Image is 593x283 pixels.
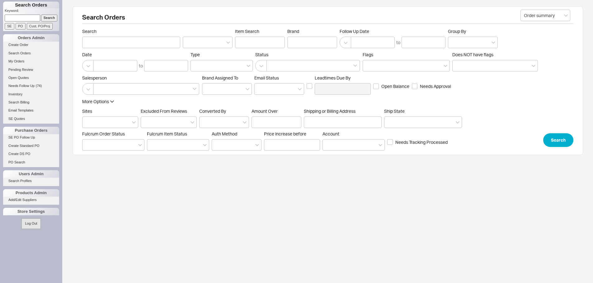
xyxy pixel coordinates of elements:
[194,62,198,69] input: Type
[16,23,26,30] input: PO
[3,127,59,134] div: Purchase Orders
[199,108,226,114] span: Converted By
[388,119,392,126] input: Ship State
[82,108,92,114] span: Sites
[5,8,59,15] p: Keyword:
[82,14,573,24] h2: Search Orders
[86,119,90,126] input: Sites
[3,170,59,178] div: Users Admin
[5,23,14,30] input: SE
[82,131,125,136] span: Fulcrum Order Status
[322,131,339,136] span: Account
[139,63,143,69] div: to
[3,208,59,215] div: Store Settings
[315,75,371,81] span: Leadtimes Due By
[235,29,285,34] span: Item Search
[252,108,301,114] span: Amount Over
[82,98,114,105] button: More Options
[82,37,180,48] input: Search
[396,39,400,46] div: to
[452,52,493,57] span: Does NOT have flags
[366,62,370,69] input: Flags
[3,178,59,184] a: Search Profiles
[3,75,59,81] a: Open Quotes
[246,88,249,90] svg: open menu
[304,116,382,128] input: Shipping or Billing Address
[564,14,568,17] svg: open menu
[3,34,59,42] div: Orders Admin
[3,2,59,8] h1: Search Orders
[150,141,155,148] input: Fulcrum Item Status
[3,83,59,89] a: Needs Follow Up(74)
[254,75,279,80] span: Em ​ ail Status
[520,10,570,21] input: Select...
[226,41,230,44] svg: open menu
[212,131,237,136] span: Auth Method
[420,83,451,89] span: Needs Approval
[243,121,247,124] svg: open menu
[381,83,409,89] span: Open Balance
[287,29,299,34] span: Brand
[3,197,59,203] a: Add/Edit Suppliers
[551,136,566,144] span: Search
[27,23,53,30] input: Cust. PO/Proj
[255,52,360,57] span: Status
[82,52,188,57] span: Date
[82,75,200,81] span: Salesperson
[235,37,285,48] input: Item Search
[363,52,373,57] span: Flags
[3,58,59,65] a: My Orders
[36,84,42,88] span: ( 74 )
[3,107,59,114] a: Email Templates
[298,88,302,90] svg: open menu
[191,52,200,57] span: Type
[3,159,59,166] a: PO Search
[3,116,59,122] a: SE Quotes
[3,50,59,57] a: Search Orders
[3,91,59,98] a: Inventory
[21,218,40,229] button: Log Out
[448,29,466,34] span: Group By
[412,84,417,89] input: Needs Approval
[86,141,90,148] input: Fulcrum Order Status
[202,75,238,80] span: Brand Assigned To
[543,133,573,147] button: Search
[373,84,379,89] input: Open Balance
[492,41,495,44] svg: open menu
[379,144,382,146] svg: open menu
[8,84,35,88] span: Needs Follow Up
[141,108,187,114] span: Excluded From Reviews
[395,139,448,145] span: Needs Tracking Processed
[456,62,460,69] input: Does NOT have flags
[387,139,393,145] input: Needs Tracking Processed
[3,42,59,48] a: Create Order
[8,68,33,71] span: Pending Review
[3,151,59,157] a: Create DS PO
[3,99,59,106] a: Search Billing
[304,108,382,114] span: Shipping or Billing Address
[215,141,219,148] input: Auth Method
[82,29,180,34] span: Search
[3,143,59,149] a: Create Standard PO
[340,29,445,34] span: Follow Up Date
[82,98,109,105] div: More Options
[191,121,194,124] svg: open menu
[3,134,59,141] a: SE PO Follow Up
[3,66,59,73] a: Pending Review
[3,189,59,197] div: Products Admin
[147,131,187,136] span: Fulcrum Item Status
[41,15,58,21] input: Search
[384,108,405,114] span: Ship State
[252,116,301,128] input: Amount Over
[264,131,320,137] span: Price increase before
